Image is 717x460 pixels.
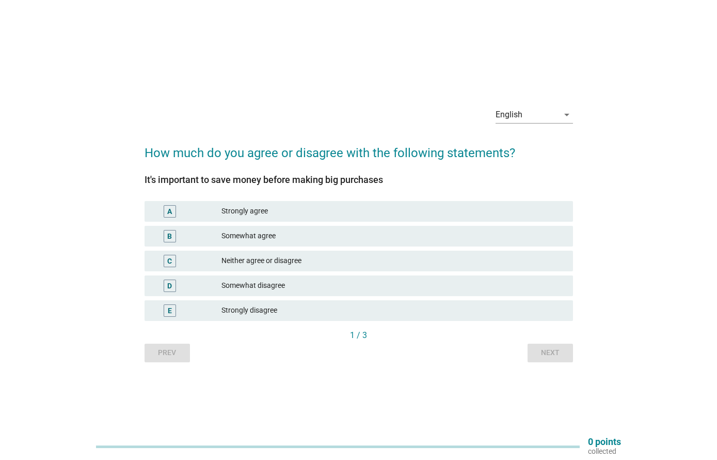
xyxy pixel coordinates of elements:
p: collected [588,447,621,456]
p: 0 points [588,437,621,447]
div: E [168,305,172,316]
h2: How much do you agree or disagree with the following statements? [145,133,573,162]
div: Somewhat disagree [221,280,565,292]
div: 1 / 3 [145,329,573,342]
div: A [167,206,172,217]
div: Somewhat agree [221,230,565,242]
div: D [167,280,172,291]
div: C [167,255,172,266]
i: arrow_drop_down [561,109,573,121]
div: Strongly disagree [221,304,565,317]
div: Strongly agree [221,205,565,218]
div: B [167,231,172,241]
div: Neither agree or disagree [221,255,565,267]
div: It's important to save money before making big purchases [145,173,573,187]
div: English [496,110,522,119]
